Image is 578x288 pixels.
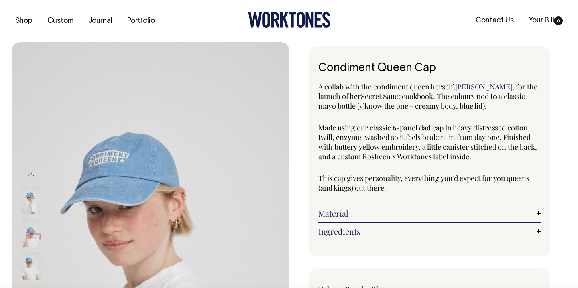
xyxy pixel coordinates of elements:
span: Secret Sauce [361,91,402,101]
img: Condiment Queen Cap [22,186,41,214]
span: This cap gives personality, everything you’d expect for you queens (and kings) out there. [318,173,529,193]
span: A collab with the condiment queen herself, [318,82,455,91]
a: Custom [44,14,77,28]
a: Material [318,209,541,218]
a: Contact Us [472,14,517,27]
a: Portfolio [124,14,158,28]
img: Condiment Queen Cap [22,252,41,280]
a: [PERSON_NAME] [455,82,512,91]
span: 0 [554,16,563,25]
img: Condiment Queen Cap [22,219,41,247]
h1: Condiment Queen Cap [318,62,541,75]
a: Ingredients [318,227,541,236]
button: Previous [25,166,37,184]
span: , for the launch of her [318,82,537,101]
a: Journal [85,14,116,28]
span: cookbook. The colours nod to a classic mayo bottle (y’know the one - creamy body, blue lid). [318,91,525,111]
a: Shop [12,14,36,28]
a: Your Bill0 [525,14,566,27]
span: Made using our classic 6-panel dad cap in heavy distressed cotton twill, enzyme-washed so it feel... [318,123,537,161]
